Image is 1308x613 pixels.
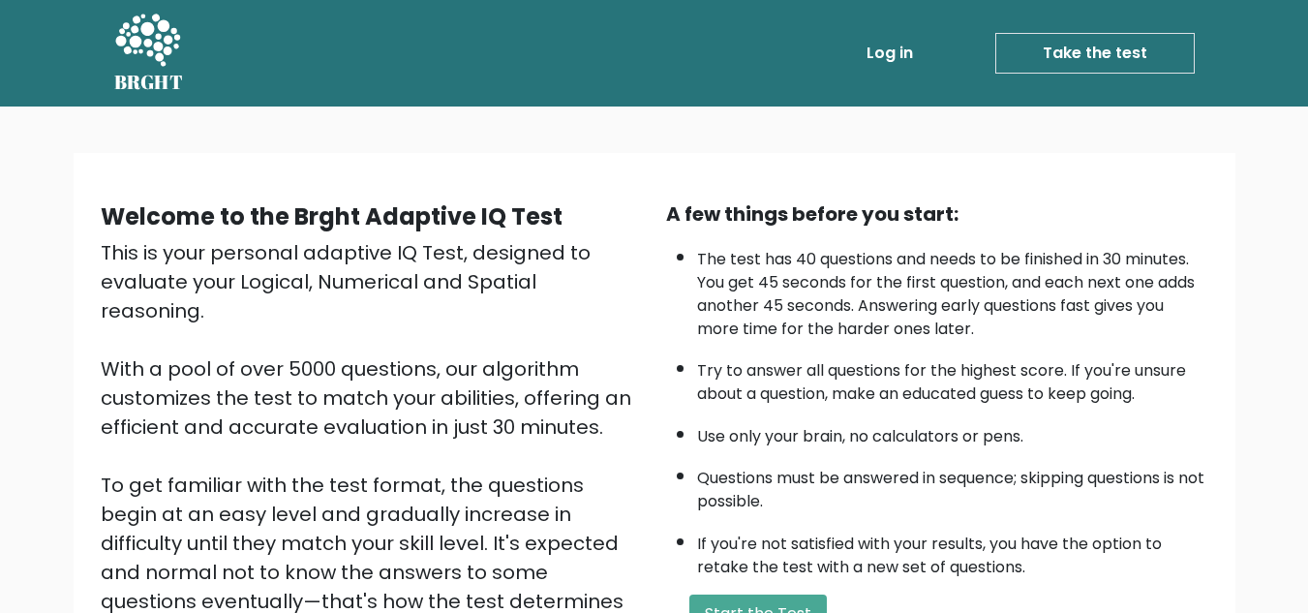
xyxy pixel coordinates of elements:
b: Welcome to the Brght Adaptive IQ Test [101,200,563,232]
a: BRGHT [114,8,184,99]
h5: BRGHT [114,71,184,94]
li: If you're not satisfied with your results, you have the option to retake the test with a new set ... [697,523,1208,579]
li: Try to answer all questions for the highest score. If you're unsure about a question, make an edu... [697,350,1208,406]
li: Questions must be answered in sequence; skipping questions is not possible. [697,457,1208,513]
li: The test has 40 questions and needs to be finished in 30 minutes. You get 45 seconds for the firs... [697,238,1208,341]
li: Use only your brain, no calculators or pens. [697,415,1208,448]
div: A few things before you start: [666,199,1208,229]
a: Take the test [995,33,1195,74]
a: Log in [859,34,921,73]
